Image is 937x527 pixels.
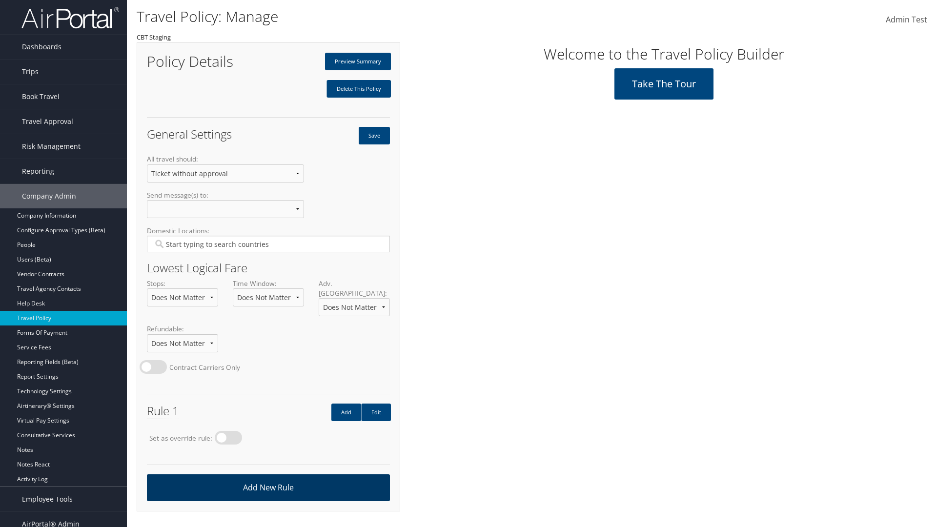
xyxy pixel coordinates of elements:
[22,134,81,159] span: Risk Management
[147,154,304,190] label: All travel should:
[407,44,920,64] h1: Welcome to the Travel Policy Builder
[22,35,61,59] span: Dashboards
[137,6,664,27] h1: Travel Policy: Manage
[147,54,261,69] h1: Policy Details
[147,200,304,218] select: Send message(s) to:
[331,404,361,421] a: Add
[147,474,390,501] a: Add New Rule
[22,159,54,183] span: Reporting
[147,164,304,182] select: All travel should:
[22,487,73,511] span: Employee Tools
[233,288,304,306] select: Time Window:
[326,80,391,98] a: Delete This Policy
[147,288,218,306] select: Stops:
[147,128,261,140] h2: General Settings
[22,184,76,208] span: Company Admin
[149,433,212,443] label: Set as override rule:
[359,127,390,144] button: Save
[614,68,713,100] a: Take the tour
[325,53,391,70] a: Preview Summary
[22,84,60,109] span: Book Travel
[22,109,73,134] span: Travel Approval
[147,324,218,360] label: Refundable:
[147,190,304,226] label: Send message(s) to:
[233,279,304,314] label: Time Window:
[169,363,240,372] label: Contract Carriers Only
[361,404,391,421] a: Edit
[21,6,119,29] img: airportal-logo.png
[886,5,927,35] a: Admin Test
[137,33,171,41] small: CBT Staging
[147,262,390,274] h2: Lowest Logical Fare
[147,279,218,314] label: Stops:
[147,334,218,352] select: Refundable:
[319,279,390,324] label: Adv. [GEOGRAPHIC_DATA]:
[886,14,927,25] span: Admin Test
[153,239,383,249] input: Domestic Locations:
[147,403,179,419] span: Rule 1
[22,60,39,84] span: Trips
[319,298,390,316] select: Adv. [GEOGRAPHIC_DATA]:
[147,226,390,260] label: Domestic Locations:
